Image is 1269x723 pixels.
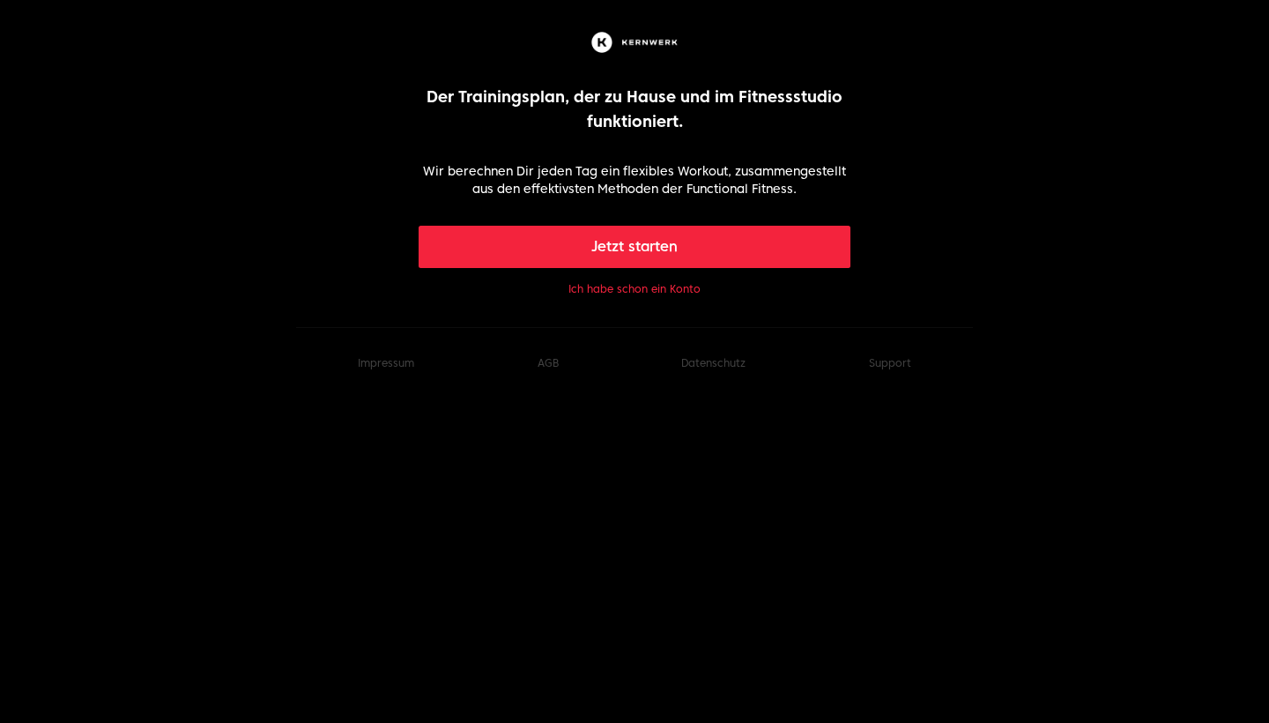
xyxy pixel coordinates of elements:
button: Ich habe schon ein Konto [568,282,701,296]
button: Jetzt starten [419,226,851,268]
p: Der Trainingsplan, der zu Hause und im Fitnessstudio funktioniert. [419,85,851,134]
p: Wir berechnen Dir jeden Tag ein flexibles Workout, zusammengestellt aus den effektivsten Methoden... [419,162,851,198]
button: Support [869,356,911,370]
img: Kernwerk® [588,28,681,56]
a: Impressum [358,356,414,369]
a: Datenschutz [681,356,746,369]
a: AGB [538,356,559,369]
